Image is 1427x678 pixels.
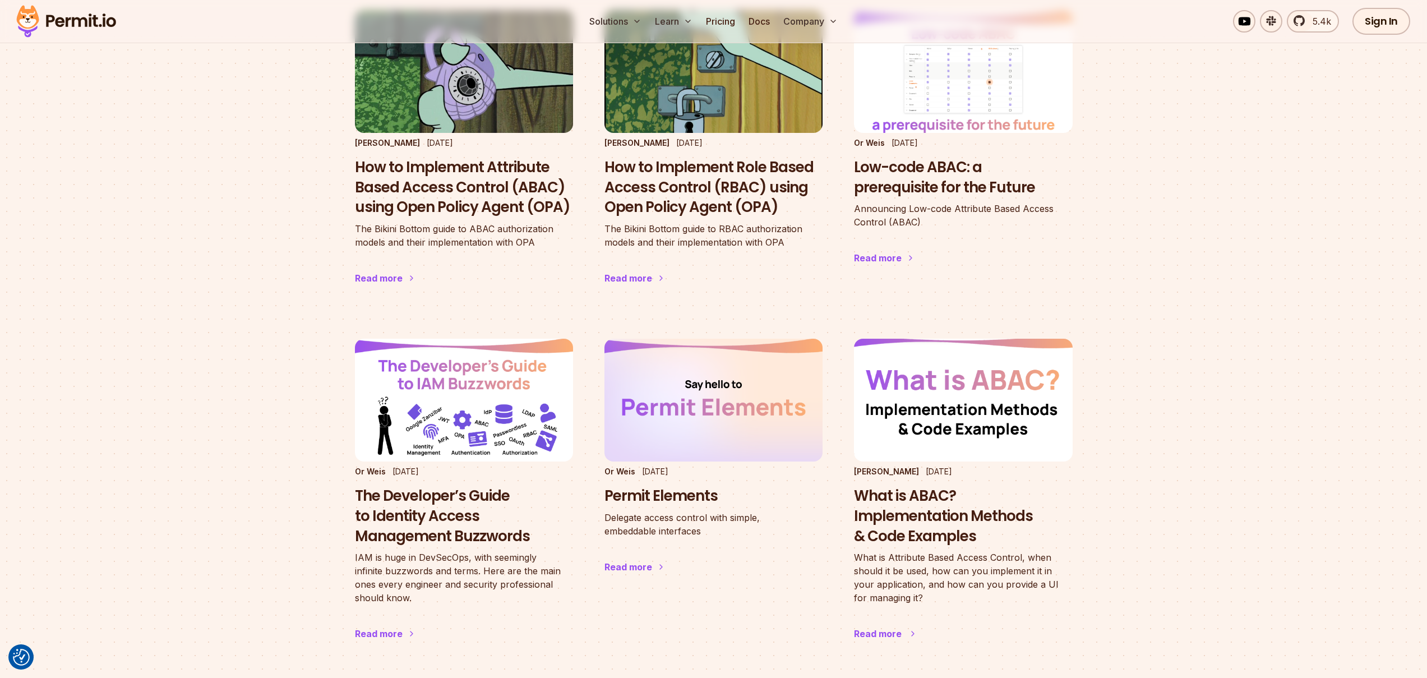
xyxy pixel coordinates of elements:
[892,138,918,147] time: [DATE]
[604,222,823,249] p: The Bikini Bottom guide to RBAC authorization models and their implementation with OPA
[854,10,1072,288] a: Low-code ABAC: a prerequisite for the FutureOr Weis[DATE]Low-code ABAC: a prerequisite for the Fu...
[642,467,668,476] time: [DATE]
[779,10,842,33] button: Company
[701,10,740,33] a: Pricing
[926,467,952,476] time: [DATE]
[604,466,635,477] p: Or Weis
[13,649,30,666] img: Revisit consent button
[355,222,573,249] p: The Bikini Bottom guide to ABAC authorization models and their implementation with OPA
[854,10,1072,133] img: Low-code ABAC: a prerequisite for the Future
[585,10,646,33] button: Solutions
[355,10,573,133] img: How to Implement Attribute Based Access Control (ABAC) using Open Policy Agent (OPA)
[1287,10,1339,33] a: 5.4k
[427,138,453,147] time: [DATE]
[355,486,573,546] h3: The Developer’s Guide to Identity Access Management Buzzwords
[11,2,121,40] img: Permit logo
[604,486,823,506] h3: Permit Elements
[604,339,823,462] img: Permit Elements
[843,333,1083,468] img: What is ABAC? Implementation Methods & Code Examples
[355,551,573,605] p: IAM is huge in DevSecOps, with seemingly infinite buzzwords and terms. Here are the main ones eve...
[355,158,573,218] h3: How to Implement Attribute Based Access Control (ABAC) using Open Policy Agent (OPA)
[854,486,1072,546] h3: What is ABAC? Implementation Methods & Code Examples
[854,466,919,477] p: [PERSON_NAME]
[1306,15,1331,28] span: 5.4k
[355,137,420,149] p: [PERSON_NAME]
[604,10,823,307] a: How to Implement Role Based Access Control (RBAC) using Open Policy Agent (OPA)[PERSON_NAME][DATE...
[1352,8,1410,35] a: Sign In
[604,10,823,133] img: How to Implement Role Based Access Control (RBAC) using Open Policy Agent (OPA)
[604,560,652,574] div: Read more
[854,627,902,640] div: Read more
[604,137,669,149] p: [PERSON_NAME]
[13,649,30,666] button: Consent Preferences
[650,10,697,33] button: Learn
[604,158,823,218] h3: How to Implement Role Based Access Control (RBAC) using Open Policy Agent (OPA)
[854,137,885,149] p: Or Weis
[392,467,419,476] time: [DATE]
[355,10,573,307] a: How to Implement Attribute Based Access Control (ABAC) using Open Policy Agent (OPA)[PERSON_NAME]...
[854,339,1072,663] a: What is ABAC? Implementation Methods & Code Examples[PERSON_NAME][DATE]What is ABAC? Implementati...
[355,271,403,285] div: Read more
[604,339,823,596] a: Permit ElementsOr Weis[DATE]Permit ElementsDelegate access control with simple, embeddable interf...
[676,138,703,147] time: [DATE]
[744,10,774,33] a: Docs
[854,551,1072,605] p: What is Attribute Based Access Control, when should it be used, how can you implement it in your ...
[355,339,573,462] img: The Developer’s Guide to Identity Access Management Buzzwords
[355,339,573,663] a: The Developer’s Guide to Identity Access Management BuzzwordsOr Weis[DATE]The Developer’s Guide t...
[854,158,1072,198] h3: Low-code ABAC: a prerequisite for the Future
[355,627,403,640] div: Read more
[355,466,386,477] p: Or Weis
[854,202,1072,229] p: Announcing Low-code Attribute Based Access Control (ABAC)
[854,251,902,265] div: Read more
[604,271,652,285] div: Read more
[604,511,823,538] p: Delegate access control with simple, embeddable interfaces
